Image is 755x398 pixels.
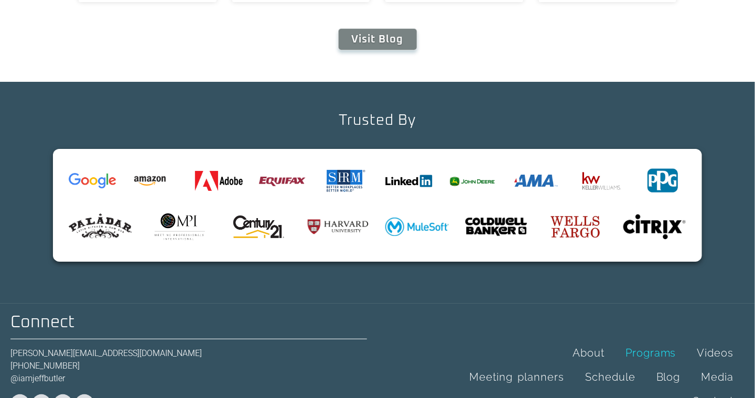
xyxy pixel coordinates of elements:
a: Videos [687,341,745,365]
h2: Trusted By [339,113,416,128]
a: About [562,341,615,365]
a: [PHONE_NUMBER] [10,361,80,371]
a: Meeting planners [459,365,575,389]
a: Programs [615,341,687,365]
a: Blog [646,365,691,389]
h2: Connect [10,314,367,331]
span: Visit Blog [352,34,404,45]
a: Media [691,365,745,389]
a: Visit Blog [338,28,417,50]
a: @iamjeffbutler [10,373,65,383]
a: [PERSON_NAME][EMAIL_ADDRESS][DOMAIN_NAME] [10,348,202,358]
a: Schedule [575,365,646,389]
